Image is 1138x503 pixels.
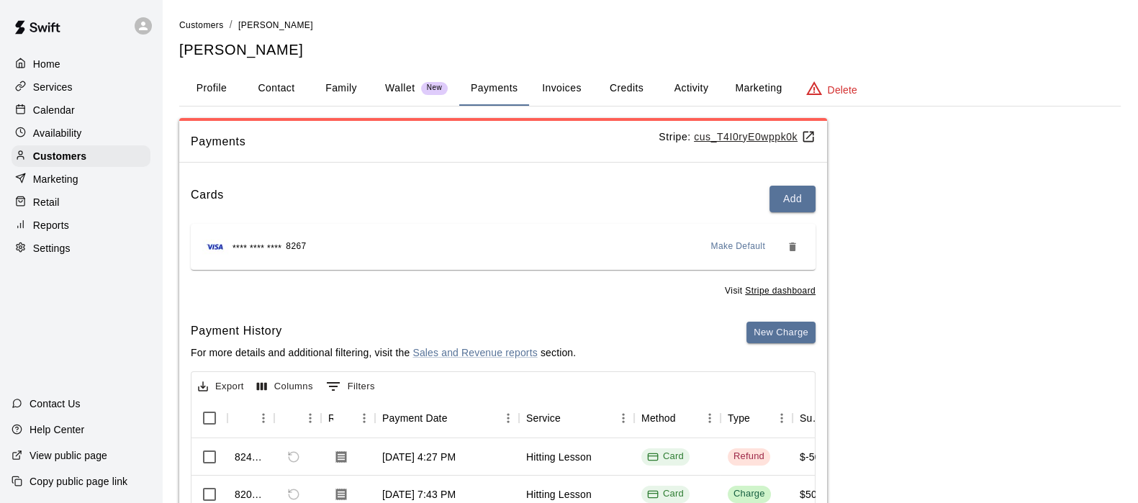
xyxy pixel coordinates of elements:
[12,99,150,121] a: Calendar
[179,19,224,30] a: Customers
[12,76,150,98] a: Services
[459,71,529,106] button: Payments
[705,235,772,258] button: Make Default
[235,450,267,464] div: 824039
[828,83,857,97] p: Delete
[33,103,75,117] p: Calendar
[253,376,317,398] button: Select columns
[238,20,313,30] span: [PERSON_NAME]
[321,398,375,438] div: Receipt
[33,57,60,71] p: Home
[800,398,823,438] div: Subtotal
[253,407,274,429] button: Menu
[333,408,353,428] button: Sort
[191,186,224,212] h6: Cards
[191,132,659,151] span: Payments
[33,149,86,163] p: Customers
[281,408,302,428] button: Sort
[235,487,267,502] div: 820649
[328,398,333,438] div: Receipt
[322,375,379,398] button: Show filters
[733,487,765,501] div: Charge
[676,408,696,428] button: Sort
[12,168,150,190] a: Marketing
[30,422,84,437] p: Help Center
[659,130,816,145] p: Stripe:
[526,450,592,464] div: Hitting Lesson
[281,445,306,469] span: Cannot refund a payment with type REFUND
[244,71,309,106] button: Contact
[711,240,766,254] span: Make Default
[30,474,127,489] p: Copy public page link
[561,408,581,428] button: Sort
[745,286,816,296] a: Stripe dashboard
[800,450,835,464] div: $-50.00
[694,131,816,142] a: cus_T4I0ryE0wppk0k
[274,398,321,438] div: Refund
[733,450,764,463] div: Refund
[529,71,594,106] button: Invoices
[33,195,60,209] p: Retail
[33,126,82,140] p: Availability
[699,407,721,429] button: Menu
[375,398,519,438] div: Payment Date
[230,17,232,32] li: /
[286,240,306,254] span: 8267
[781,235,804,258] button: Remove
[33,241,71,255] p: Settings
[634,398,721,438] div: Method
[235,408,255,428] button: Sort
[179,17,1121,33] nav: breadcrumb
[30,448,107,463] p: View public page
[725,284,816,299] span: Visit
[353,407,375,429] button: Menu
[12,145,150,167] a: Customers
[191,322,576,340] h6: Payment History
[526,398,561,438] div: Service
[179,20,224,30] span: Customers
[33,172,78,186] p: Marketing
[202,240,228,254] img: Credit card brand logo
[497,407,519,429] button: Menu
[721,398,792,438] div: Type
[723,71,793,106] button: Marketing
[448,408,468,428] button: Sort
[382,450,456,464] div: Sep 18, 2025, 4:27 PM
[33,218,69,232] p: Reports
[194,376,248,398] button: Export
[750,408,770,428] button: Sort
[647,450,684,463] div: Card
[519,398,634,438] div: Service
[382,487,456,502] div: Sep 16, 2025, 7:43 PM
[227,398,274,438] div: Id
[746,322,816,344] button: New Charge
[526,487,592,502] div: Hitting Lesson
[33,80,73,94] p: Services
[12,237,150,259] a: Settings
[769,186,816,212] button: Add
[309,71,374,106] button: Family
[800,487,831,502] div: $50.00
[385,81,415,96] p: Wallet
[647,487,684,501] div: Card
[12,122,150,144] a: Availability
[12,53,150,75] a: Home
[12,191,150,213] a: Retail
[179,71,1121,106] div: basic tabs example
[12,214,150,236] a: Reports
[328,444,354,470] button: Download Receipt
[641,398,676,438] div: Method
[191,345,576,360] p: For more details and additional filtering, visit the section.
[421,83,448,93] span: New
[613,407,634,429] button: Menu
